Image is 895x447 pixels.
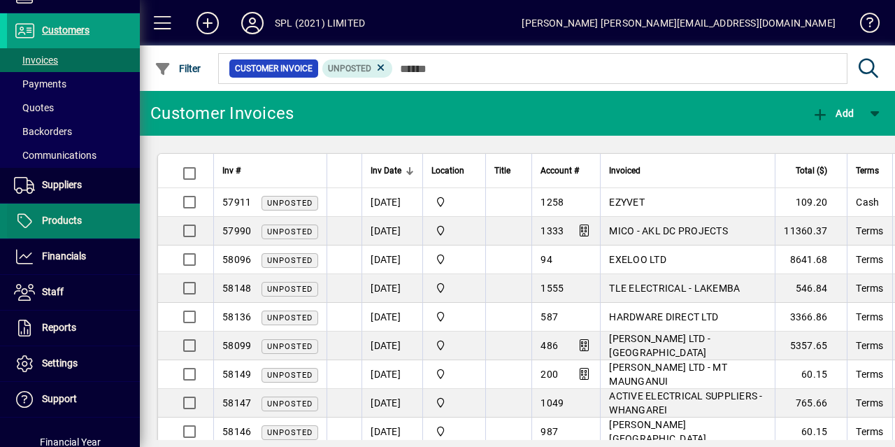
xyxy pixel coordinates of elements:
button: Profile [230,10,275,36]
mat-chip: Customer Invoice Status: Unposted [322,59,393,78]
span: 94 [540,254,552,265]
td: [DATE] [361,332,422,360]
a: Quotes [7,96,140,120]
span: Financials [42,250,86,262]
a: Communications [7,143,140,167]
span: Products [42,215,82,226]
span: 57990 [222,225,251,236]
span: Invoices [14,55,58,66]
span: Title [494,163,510,178]
div: Inv # [222,163,318,178]
span: Communications [14,150,96,161]
span: Total ($) [796,163,827,178]
td: 11360.37 [775,217,847,246]
span: Customers [42,24,89,36]
span: Terms [856,254,883,265]
span: 587 [540,311,558,322]
td: [DATE] [361,274,422,303]
span: SPL (2021) Limited [431,194,477,210]
span: EXELOO LTD [609,254,666,265]
span: 486 [540,340,558,351]
td: 3366.86 [775,303,847,332]
span: ACTIVE ELECTRICAL SUPPLIERS - WHANGAREI [609,390,762,416]
button: Add [185,10,230,36]
span: Suppliers [42,179,82,190]
td: [DATE] [361,418,422,446]
span: 57911 [222,197,251,208]
td: 109.20 [775,188,847,217]
span: Invoiced [609,163,640,178]
span: Unposted [267,399,313,409]
span: Unposted [267,285,313,294]
span: Payments [14,78,66,90]
span: 987 [540,426,558,437]
span: SPL (2021) Limited [431,395,477,411]
div: SPL (2021) LIMITED [275,12,365,34]
span: Customer Invoice [235,62,313,76]
div: Title [494,163,523,178]
td: [DATE] [361,188,422,217]
td: [DATE] [361,246,422,274]
span: Location [431,163,464,178]
span: Add [812,108,854,119]
td: 546.84 [775,274,847,303]
span: SPL (2021) Limited [431,338,477,353]
span: [PERSON_NAME] LTD - MT MAUNGANUI [609,362,727,387]
span: EZYVET [609,197,645,208]
span: Unposted [267,256,313,265]
td: [DATE] [361,217,422,246]
span: 1555 [540,283,564,294]
span: Account # [540,163,579,178]
div: Inv Date [371,163,414,178]
span: Settings [42,357,78,369]
span: Terms [856,397,883,409]
span: Quotes [14,102,54,113]
a: Financials [7,239,140,274]
span: Terms [856,283,883,294]
td: 60.15 [775,360,847,389]
span: MICO - AKL DC PROJECTS [609,225,728,236]
span: 58099 [222,340,251,351]
span: SPL (2021) Limited [431,223,477,239]
span: Inv Date [371,163,401,178]
span: Reports [42,322,76,333]
button: Filter [151,56,205,81]
span: 1258 [540,197,564,208]
span: 1049 [540,397,564,409]
span: Terms [856,369,883,380]
a: Staff [7,275,140,310]
span: 58146 [222,426,251,437]
div: Invoiced [609,163,766,178]
span: Support [42,393,77,404]
a: Reports [7,311,140,346]
span: Staff [42,286,64,297]
div: Location [431,163,477,178]
span: Unposted [267,371,313,380]
span: 58149 [222,369,251,380]
td: 8641.68 [775,246,847,274]
a: Backorders [7,120,140,143]
td: [DATE] [361,389,422,418]
span: Unposted [267,313,313,322]
span: 58096 [222,254,251,265]
span: Backorders [14,126,72,137]
button: Add [808,101,857,126]
span: Terms [856,311,883,322]
div: [PERSON_NAME] [PERSON_NAME][EMAIL_ADDRESS][DOMAIN_NAME] [522,12,836,34]
span: 1333 [540,225,564,236]
span: 58136 [222,311,251,322]
span: Terms [856,426,883,437]
div: Total ($) [784,163,840,178]
span: SPL (2021) Limited [431,309,477,325]
span: [PERSON_NAME][GEOGRAPHIC_DATA] [609,419,706,444]
span: 58147 [222,397,251,409]
span: SPL (2021) Limited [431,252,477,267]
span: SPL (2021) Limited [431,424,477,439]
td: 60.15 [775,418,847,446]
span: 58148 [222,283,251,294]
span: Terms [856,225,883,236]
span: Terms [856,340,883,351]
span: TLE ELECTRICAL - LAKEMBA [609,283,740,294]
div: Customer Invoices [150,102,294,125]
span: Unposted [328,64,371,73]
